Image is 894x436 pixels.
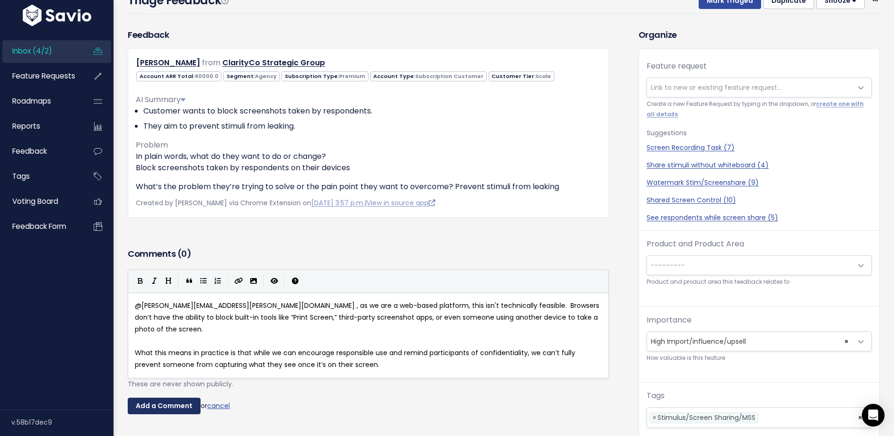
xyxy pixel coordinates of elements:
[647,100,864,118] a: create one with all details
[651,261,685,270] span: ---------
[535,72,551,80] span: Scale
[181,248,187,260] span: 0
[647,127,872,139] p: Suggestions
[128,398,201,415] input: Add a Comment
[128,247,609,261] h3: Comments ( )
[136,198,435,208] span: Created by [PERSON_NAME] via Chrome Extension on |
[858,408,863,427] span: ×
[339,72,365,80] span: Premium
[647,99,872,120] small: Create a new Feature Request by typing in the dropdown, or .
[12,96,51,106] span: Roadmaps
[288,274,302,288] button: Markdown Guide
[647,332,852,351] span: High Import/influence/upsell
[20,5,94,26] img: logo-white.9d6f32f41409.svg
[862,404,885,427] div: Open Intercom Messenger
[844,332,849,351] span: ×
[143,105,601,117] li: Customer wants to block screenshots taken by respondents.
[2,90,79,112] a: Roadmaps
[2,166,79,187] a: Tags
[128,28,169,41] h3: Feedback
[255,72,277,80] span: Agency
[647,61,707,72] label: Feature request
[161,274,175,288] button: Heading
[647,331,872,351] span: High Import/influence/upsell
[649,412,758,423] li: Stimulus/Screen Sharing/MSS
[11,410,114,435] div: v.58b17dec9
[647,143,872,153] a: Screen Recording Task (7)
[12,221,66,231] span: Feedback form
[12,46,52,56] span: Inbox (4/2)
[647,213,872,223] a: See respondents while screen share (5)
[651,83,781,92] span: Link to new or existing feature request...
[2,191,79,212] a: Voting Board
[136,140,168,150] span: Problem
[222,57,325,68] a: ClarityCo Strategic Group
[2,115,79,137] a: Reports
[147,274,161,288] button: Italic
[135,301,601,334] span: @[PERSON_NAME][EMAIL_ADDRESS][PERSON_NAME][DOMAIN_NAME] , as we are a web-based platform, this is...
[12,121,40,131] span: Reports
[311,198,365,208] a: [DATE] 3:57 p.m.
[143,121,601,132] li: They aim to prevent stimuli from leaking.
[281,71,368,81] span: Subscription Type:
[2,216,79,237] a: Feedback form
[2,140,79,162] a: Feedback
[284,275,285,287] i: |
[178,275,179,287] i: |
[367,198,435,208] a: View in source app
[136,57,200,68] a: [PERSON_NAME]
[370,71,487,81] span: Account Type:
[210,274,225,288] button: Numbered List
[12,71,75,81] span: Feature Requests
[639,28,880,41] h3: Organize
[128,379,233,389] span: These are never shown publicly.
[136,151,601,174] p: In plain words, what do they want to do or change? Block screenshots taken by respondents on thei...
[194,72,219,80] span: 40000.0
[231,274,246,288] button: Create Link
[136,71,221,81] span: Account ARR Total:
[657,413,755,422] span: Stimulus/Screen Sharing/MSS
[647,277,872,287] small: Product and product area this feedback relates to
[263,275,264,287] i: |
[2,65,79,87] a: Feature Requests
[128,398,609,415] div: or
[136,181,601,192] p: What’s the problem they’re trying to solve or the pain point they want to overcome? Prevent stimu...
[647,195,872,205] a: Shared Screen Control (10)
[2,40,79,62] a: Inbox (4/2)
[12,146,47,156] span: Feedback
[136,94,185,105] span: AI Summary
[647,353,872,363] small: How valuable is this feature
[647,314,692,326] label: Importance
[223,71,280,81] span: Segment:
[207,401,230,410] a: cancel
[12,196,58,206] span: Voting Board
[415,72,483,80] span: Subscription Customer
[647,390,665,401] label: Tags
[647,160,872,170] a: Share stimuli without whiteboard (4)
[647,178,872,188] a: Watermark Stim/Screenshare (9)
[267,274,281,288] button: Toggle Preview
[12,171,30,181] span: Tags
[182,274,196,288] button: Quote
[135,348,577,369] span: What this means in practice is that while we can encourage responsible use and remind participant...
[228,275,228,287] i: |
[196,274,210,288] button: Generic List
[647,238,744,250] label: Product and Product Area
[489,71,554,81] span: Customer Tier:
[202,57,220,68] span: from
[652,413,657,423] span: ×
[133,274,147,288] button: Bold
[246,274,261,288] button: Import an image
